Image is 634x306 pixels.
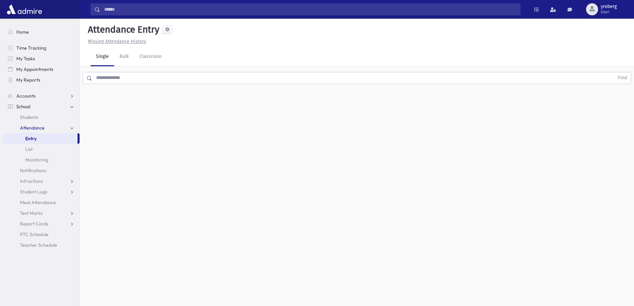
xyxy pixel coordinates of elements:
span: My Reports [16,77,40,83]
button: Find [614,72,631,84]
a: Accounts [3,91,80,101]
a: My Tasks [3,53,80,64]
span: yroberg [601,4,617,9]
img: AdmirePro [5,3,44,16]
a: Monitoring [3,154,80,165]
a: Missing Attendance History [85,39,146,44]
a: Home [3,27,80,37]
a: Student Logs [3,186,80,197]
a: Bulk [114,48,134,66]
a: Infractions [3,176,80,186]
span: Attendance [20,125,45,131]
a: List [3,144,80,154]
span: Meal Attendance [20,199,56,205]
a: My Reports [3,75,80,85]
span: Entry [25,136,37,142]
a: Report Cards [3,218,80,229]
a: Test Marks [3,208,80,218]
a: Meal Attendance [3,197,80,208]
span: Test Marks [20,210,43,216]
span: Home [16,29,29,35]
span: School [16,104,30,110]
a: Classroom [134,48,167,66]
span: Students [20,114,38,120]
span: Report Cards [20,221,48,227]
a: Time Tracking [3,43,80,53]
a: My Appointments [3,64,80,75]
span: My Appointments [16,66,53,72]
u: Missing Attendance History [88,39,146,44]
a: School [3,101,80,112]
span: My Tasks [16,56,35,62]
a: Students [3,112,80,123]
a: Single [91,48,114,66]
a: Notifications [3,165,80,176]
a: PTC Schedule [3,229,80,240]
span: Student Logs [20,189,47,195]
span: User [601,9,617,15]
span: Accounts [16,93,36,99]
span: Teacher Schedule [20,242,57,248]
input: Search [100,3,520,15]
span: Notifications [20,167,46,173]
span: Monitoring [25,157,48,163]
a: Attendance [3,123,80,133]
h5: Attendance Entry [85,24,159,35]
span: PTC Schedule [20,231,49,237]
span: Time Tracking [16,45,46,51]
a: Entry [3,133,78,144]
span: Infractions [20,178,43,184]
span: List [25,146,33,152]
a: Teacher Schedule [3,240,80,250]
